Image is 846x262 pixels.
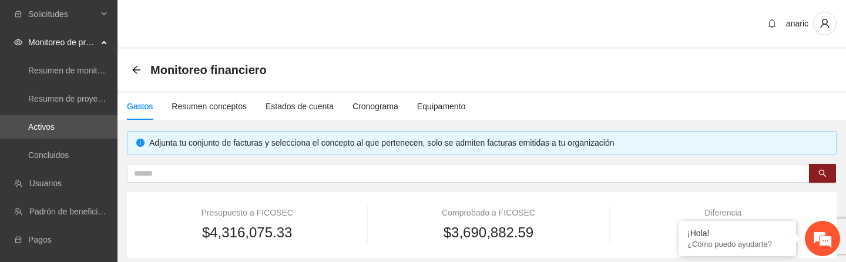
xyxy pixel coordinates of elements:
a: Resumen de proyectos aprobados [28,94,154,103]
p: ¿Cómo puedo ayudarte? [687,240,787,248]
div: Diferencia [624,206,822,219]
div: Back [132,65,141,75]
span: Monitoreo de proyectos [28,31,98,54]
a: Resumen de monitoreo [28,66,114,75]
span: info-circle [136,139,145,147]
span: $3,690,882.59 [444,221,533,244]
span: bell [763,19,781,28]
div: Gastos [127,100,153,113]
span: user [814,18,836,29]
div: Estados de cuenta [266,100,334,113]
span: search [818,169,827,179]
div: Adjunta tu conjunto de facturas y selecciona el concepto al que pertenecen, solo se admiten factu... [149,136,827,149]
span: anaric [786,19,808,28]
button: bell [763,14,781,33]
a: Usuarios [29,179,62,188]
button: user [813,12,837,35]
div: Comprobado a FICOSEC [382,206,596,219]
div: Resumen conceptos [172,100,247,113]
a: Concluidos [28,150,69,160]
span: inbox [14,10,22,18]
div: Equipamento [417,100,466,113]
div: Cronograma [352,100,398,113]
span: Monitoreo financiero [150,61,267,79]
span: eye [14,38,22,46]
span: $4,316,075.33 [202,221,292,244]
span: arrow-left [132,65,141,75]
span: Solicitudes [28,2,98,26]
button: search [809,164,836,183]
a: Padrón de beneficiarios [29,207,116,216]
a: Pagos [28,235,52,244]
a: Activos [28,122,55,132]
div: ¡Hola! [687,229,787,238]
div: Presupuesto a FICOSEC [141,206,353,219]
